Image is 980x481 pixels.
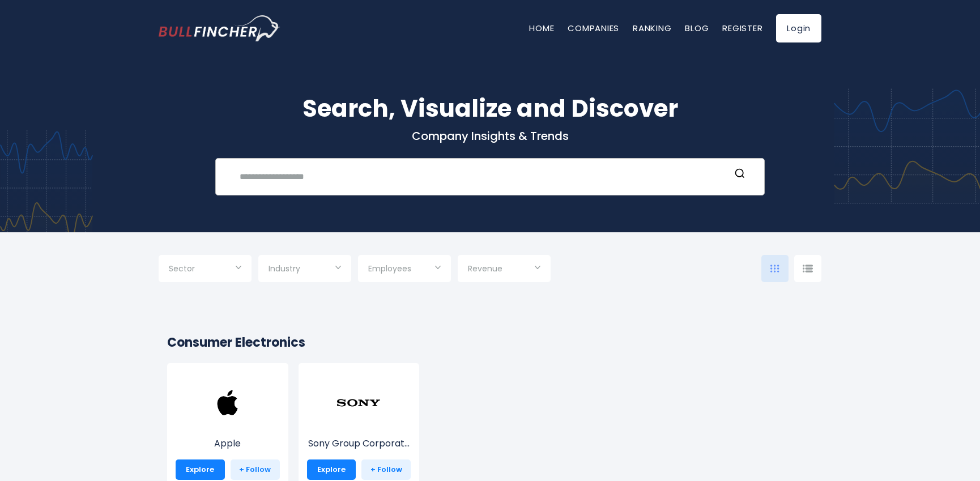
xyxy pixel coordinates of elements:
a: Go to homepage [159,15,280,41]
span: Revenue [468,263,502,274]
a: Register [722,22,762,34]
input: Selection [269,259,341,280]
input: Selection [169,259,241,280]
a: Blog [685,22,709,34]
span: Industry [269,263,300,274]
input: Selection [468,259,540,280]
a: + Follow [231,459,280,480]
h2: Consumer Electronics [167,333,813,352]
a: Companies [568,22,619,34]
p: Sony Group Corporation [307,437,411,450]
p: Apple [176,437,280,450]
img: SONY.png [336,380,381,425]
h1: Search, Visualize and Discover [159,91,821,126]
a: Ranking [633,22,671,34]
button: Search [732,168,747,182]
a: Explore [176,459,225,480]
input: Selection [368,259,441,280]
img: AAPL.png [205,380,250,425]
img: icon-comp-grid.svg [770,265,779,273]
a: Home [529,22,554,34]
a: + Follow [361,459,411,480]
img: bullfincher logo [159,15,280,41]
a: Login [776,14,821,42]
img: icon-comp-list-view.svg [803,265,813,273]
p: Company Insights & Trends [159,129,821,143]
a: Explore [307,459,356,480]
span: Employees [368,263,411,274]
a: Apple [176,401,280,450]
a: Sony Group Corporat... [307,401,411,450]
span: Sector [169,263,195,274]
